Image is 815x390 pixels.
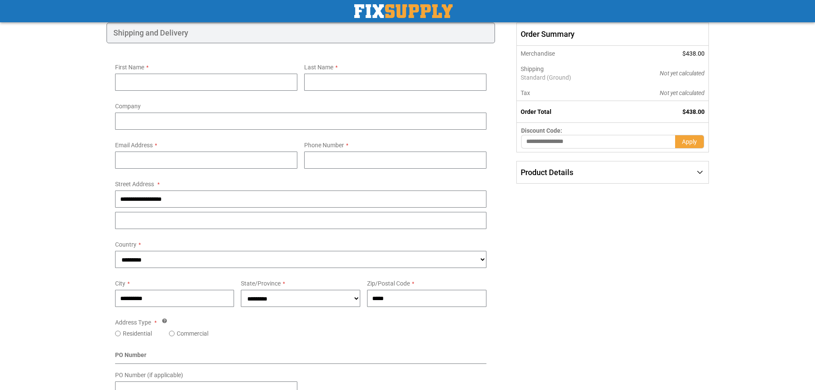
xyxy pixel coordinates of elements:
[521,65,544,72] span: Shipping
[354,4,453,18] a: store logo
[516,23,708,46] span: Order Summary
[241,280,281,287] span: State/Province
[517,85,617,101] th: Tax
[367,280,410,287] span: Zip/Postal Code
[115,181,154,188] span: Street Address
[177,329,208,338] label: Commercial
[354,4,453,18] img: Fix Industrial Supply
[682,138,697,145] span: Apply
[115,319,151,326] span: Address Type
[115,280,125,287] span: City
[107,23,495,43] div: Shipping and Delivery
[521,108,551,115] strong: Order Total
[304,64,333,71] span: Last Name
[682,108,705,115] span: $438.00
[115,64,144,71] span: First Name
[675,135,704,149] button: Apply
[115,241,136,248] span: Country
[115,103,141,110] span: Company
[521,127,562,134] span: Discount Code:
[304,142,344,149] span: Phone Number
[517,46,617,61] th: Merchandise
[660,70,705,77] span: Not yet calculated
[660,89,705,96] span: Not yet calculated
[682,50,705,57] span: $438.00
[115,372,183,378] span: PO Number (if applicable)
[123,329,152,338] label: Residential
[521,73,613,82] span: Standard (Ground)
[115,142,153,149] span: Email Address
[115,351,487,364] div: PO Number
[521,168,573,177] span: Product Details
